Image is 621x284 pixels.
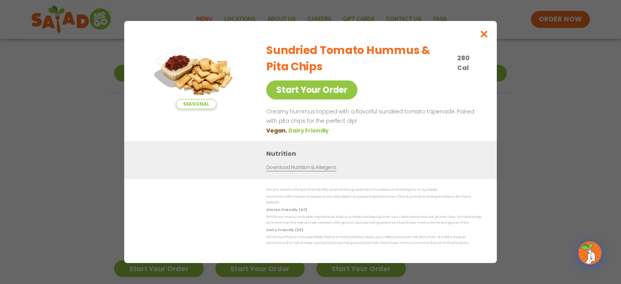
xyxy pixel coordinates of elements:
[266,107,478,126] p: Creamy hummus topped with a flavorful sundried tomato tapenade. Paired with pita chips for the pe...
[579,242,601,264] img: wpChatIcon
[266,214,481,226] p: While our menu includes ingredients that are made without gluten, our restaurants are not gluten ...
[266,42,453,75] h2: Sundried Tomato Hummus & Pita Chips
[176,99,217,109] span: Seasonal
[266,149,485,159] h3: Nutrition
[266,127,288,135] li: Vegan
[142,37,250,109] img: Featured product photo for Sundried Tomato Hummus & Pita Chips
[472,21,497,47] button: Close modal
[266,164,336,171] a: Download Nutrition & Allergens
[266,80,357,99] a: Start Your Order
[266,234,481,246] p: While our menu includes foods that are made without dairy, our restaurants are not dairy free. We...
[266,207,307,212] strong: Gluten Friendly (GF)
[266,228,303,232] strong: Dairy Friendly (DF)
[266,187,481,193] p: We are not an allergen free facility and cannot guarantee the absence of allergens in our foods.
[457,53,478,73] p: 280 Cal
[266,194,481,206] p: Nutrition information is based on our standard recipes and portion sizes. Click Nutrition & Aller...
[288,127,330,135] li: Dairy Friendly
